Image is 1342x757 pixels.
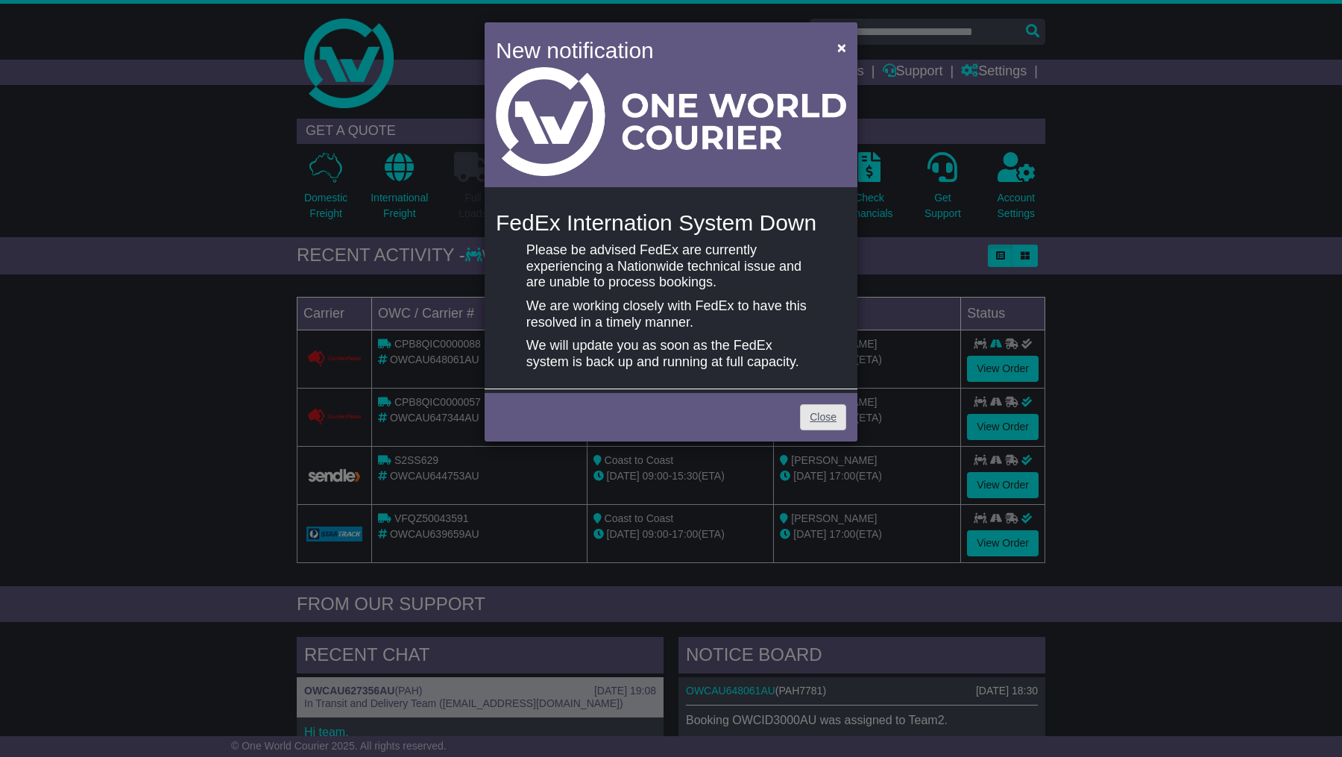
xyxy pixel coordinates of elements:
[526,338,816,370] p: We will update you as soon as the FedEx system is back up and running at full capacity.
[496,34,816,67] h4: New notification
[800,404,846,430] a: Close
[526,298,816,330] p: We are working closely with FedEx to have this resolved in a timely manner.
[526,242,816,291] p: Please be advised FedEx are currently experiencing a Nationwide technical issue and are unable to...
[496,67,846,176] img: Light
[830,32,854,63] button: Close
[496,210,846,235] h4: FedEx Internation System Down
[837,39,846,56] span: ×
